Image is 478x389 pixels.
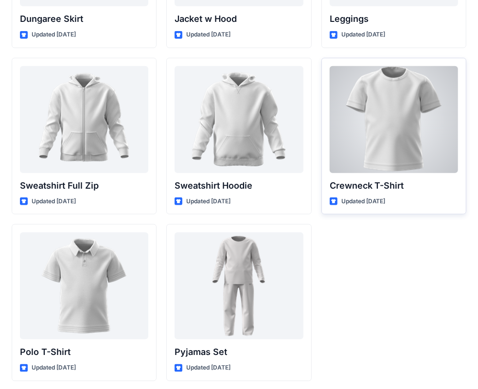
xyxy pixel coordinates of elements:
a: Polo T-Shirt [20,232,148,339]
p: Sweatshirt Full Zip [20,179,148,193]
p: Jacket w Hood [175,12,303,26]
a: Pyjamas Set [175,232,303,339]
p: Updated [DATE] [186,363,230,373]
a: Sweatshirt Full Zip [20,66,148,173]
p: Updated [DATE] [186,196,230,207]
p: Updated [DATE] [186,30,230,40]
p: Polo T-Shirt [20,345,148,359]
p: Updated [DATE] [341,196,386,207]
a: Sweatshirt Hoodie [175,66,303,173]
p: Updated [DATE] [32,196,76,207]
p: Dungaree Skirt [20,12,148,26]
a: Crewneck T-Shirt [330,66,458,173]
p: Leggings [330,12,458,26]
p: Updated [DATE] [341,30,386,40]
p: Crewneck T-Shirt [330,179,458,193]
p: Updated [DATE] [32,363,76,373]
p: Pyjamas Set [175,345,303,359]
p: Sweatshirt Hoodie [175,179,303,193]
p: Updated [DATE] [32,30,76,40]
